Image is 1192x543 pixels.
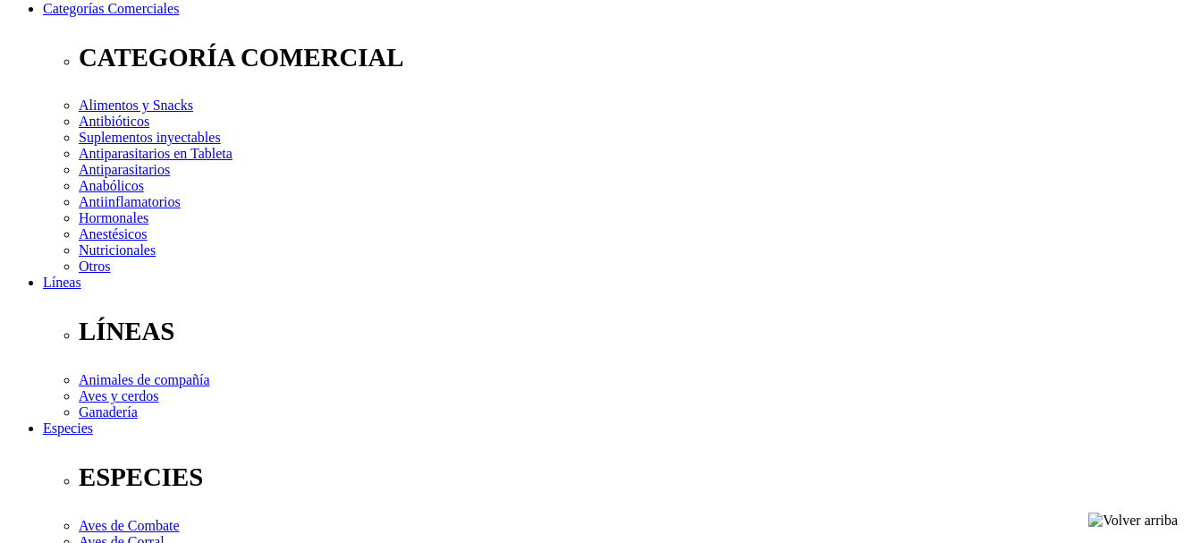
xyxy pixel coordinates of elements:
a: Alimentos y Snacks [79,98,193,113]
a: Antiinflamatorios [79,194,181,209]
a: Antibióticos [79,114,149,129]
img: Volver arriba [1088,513,1178,529]
p: CATEGORÍA COMERCIAL [79,43,1185,72]
a: Anabólicos [79,178,144,193]
a: Hormonales [79,210,148,225]
a: Otros [79,259,111,274]
a: Antiparasitarios [79,162,170,177]
a: Antiparasitarios en Tableta [79,146,232,161]
p: ESPECIES [79,462,1185,492]
a: Suplementos inyectables [79,130,221,145]
iframe: Brevo live chat [9,367,309,534]
a: Líneas [43,275,81,290]
a: Nutricionales [79,242,156,258]
a: Anestésicos [79,226,147,242]
p: LÍNEAS [79,317,1185,346]
a: Categorías Comerciales [43,1,179,16]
